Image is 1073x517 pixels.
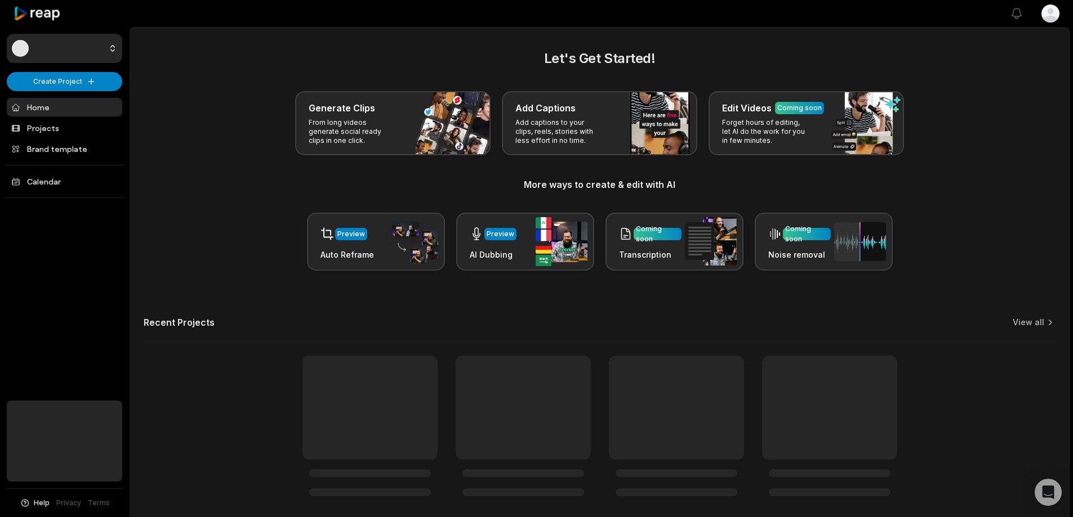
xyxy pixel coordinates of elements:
[777,103,822,113] div: Coming soon
[685,217,737,266] img: transcription.png
[320,249,374,260] h3: Auto Reframe
[309,118,396,145] p: From long videos generate social ready clips in one click.
[636,224,679,244] div: Coming soon
[7,98,122,116] a: Home
[470,249,517,260] h3: AI Dubbing
[536,217,587,266] img: ai_dubbing.png
[768,249,831,260] h3: Noise removal
[20,498,50,508] button: Help
[487,229,514,239] div: Preview
[619,249,682,260] h3: Transcription
[386,220,438,264] img: auto_reframe.png
[309,101,375,115] h3: Generate Clips
[785,224,829,244] div: Coming soon
[34,498,50,508] span: Help
[7,119,122,137] a: Projects
[722,101,772,115] h3: Edit Videos
[7,72,122,91] button: Create Project
[7,140,122,158] a: Brand template
[88,498,110,508] a: Terms
[1013,317,1044,328] a: View all
[515,118,603,145] p: Add captions to your clips, reels, stories with less effort in no time.
[722,118,809,145] p: Forget hours of editing, let AI do the work for you in few minutes.
[144,178,1056,191] h3: More ways to create & edit with AI
[144,317,215,328] h2: Recent Projects
[144,48,1056,69] h2: Let's Get Started!
[834,222,886,261] img: noise_removal.png
[337,229,365,239] div: Preview
[56,498,81,508] a: Privacy
[1035,479,1062,506] div: Open Intercom Messenger
[7,172,122,191] a: Calendar
[515,101,576,115] h3: Add Captions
